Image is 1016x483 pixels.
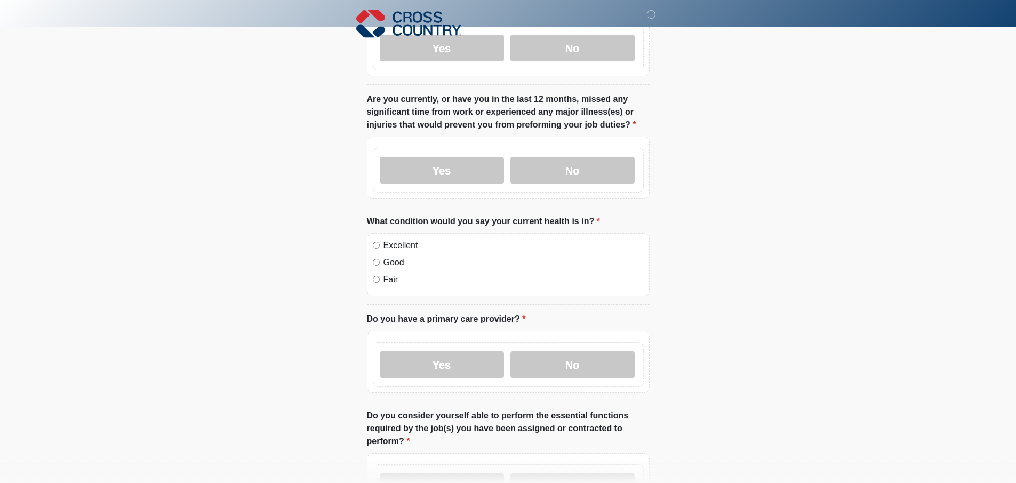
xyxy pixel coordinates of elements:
input: Good [373,259,380,266]
label: No [510,351,635,378]
label: Are you currently, or have you in the last 12 months, missed any significant time from work or ex... [367,93,650,131]
label: Do you consider yourself able to perform the essential functions required by the job(s) you have ... [367,409,650,448]
label: Yes [380,157,504,184]
label: Do you have a primary care provider? [367,313,526,326]
label: Excellent [383,239,644,252]
label: Yes [380,351,504,378]
label: Good [383,256,644,269]
label: Yes [380,35,504,61]
input: Excellent [373,242,380,249]
label: What condition would you say your current health is in? [367,215,600,228]
input: Fair [373,276,380,283]
label: Fair [383,273,644,286]
label: No [510,157,635,184]
img: Cross Country Logo [356,8,462,39]
label: No [510,35,635,61]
